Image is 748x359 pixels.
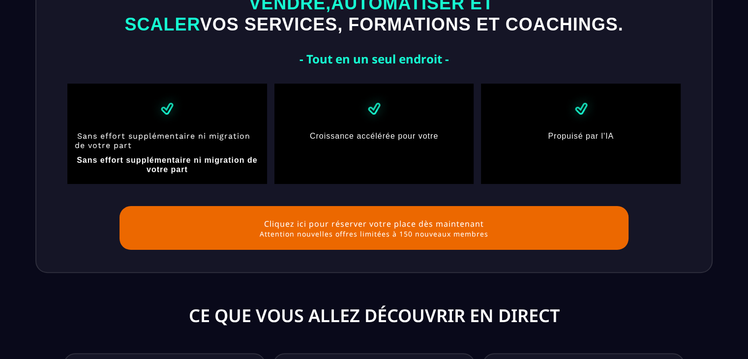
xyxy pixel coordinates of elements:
[282,129,467,143] text: Croissance accélérée pour votre
[149,91,185,127] img: svg+xml;base64,PHN2ZyB4bWxucz0iaHR0cDovL3d3dy53My5vcmcvMjAwMC9zdmciIHdpZHRoPSIxMDAiIHZpZXdCb3g9Ij...
[488,129,673,143] text: Propuisé par l'IA
[75,131,253,150] span: Sans effort supplémentaire ni migration de votre part
[356,91,392,127] img: svg+xml;base64,PHN2ZyB4bWxucz0iaHR0cDovL3d3dy53My5vcmcvMjAwMC9zdmciIHdpZHRoPSIxMDAiIHZpZXdCb3g9Ij...
[120,206,628,250] button: Cliquez ici pour réserver votre place dès maintenantAttention nouvelles offres limitées à 150 nou...
[563,91,599,127] img: svg+xml;base64,PHN2ZyB4bWxucz0iaHR0cDovL3d3dy53My5vcmcvMjAwMC9zdmciIHdpZHRoPSIxMDAiIHZpZXdCb3g9Ij...
[75,50,673,69] text: - Tout en un seul endroit -
[77,156,260,174] b: Sans effort supplémentaire ni migration de votre part
[7,302,741,329] h1: CE QUE VOUS ALLEZ DÉCOUVRIR EN DIRECT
